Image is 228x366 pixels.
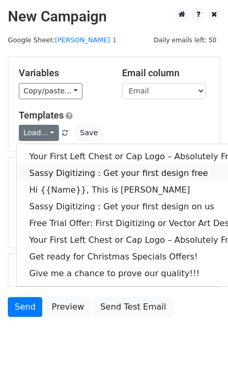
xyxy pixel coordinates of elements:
h2: New Campaign [8,8,220,26]
span: Daily emails left: 50 [150,34,220,46]
a: Preview [45,297,91,317]
small: Google Sheet: [8,36,116,44]
a: Load... [19,125,59,141]
a: [PERSON_NAME] 1 [55,36,116,44]
a: Send Test Email [93,297,173,317]
iframe: Chat Widget [176,316,228,366]
button: Save [75,125,102,141]
a: Send [8,297,42,317]
a: Copy/paste... [19,83,82,99]
a: Daily emails left: 50 [150,36,220,44]
a: Templates [19,110,64,121]
h5: Email column [122,67,210,79]
h5: Variables [19,67,106,79]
